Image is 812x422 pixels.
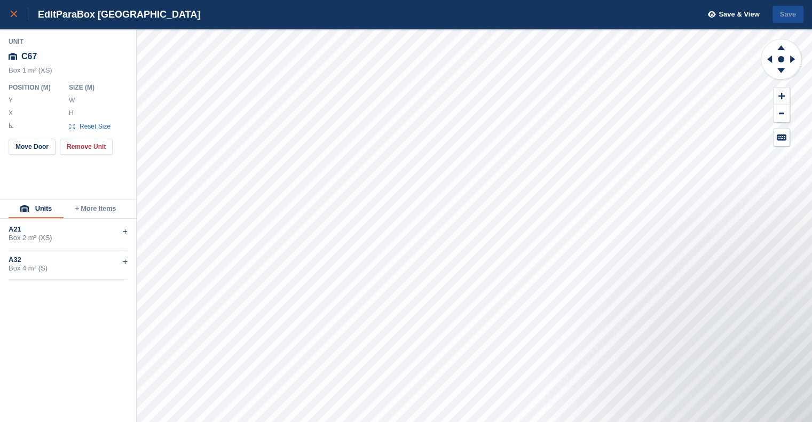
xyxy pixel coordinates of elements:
[9,200,64,218] button: Units
[123,225,128,238] div: +
[9,66,128,80] div: Box 1 m² (XS)
[774,129,790,146] button: Keyboard Shortcuts
[79,122,111,131] span: Reset Size
[9,219,128,249] div: A21Box 2 m² (XS)+
[69,96,74,105] label: W
[9,234,128,242] div: Box 2 m² (XS)
[9,139,56,155] button: Move Door
[69,83,116,92] div: Size ( M )
[702,6,760,23] button: Save & View
[123,256,128,268] div: +
[64,200,128,218] button: + More Items
[60,139,113,155] button: Remove Unit
[774,105,790,123] button: Zoom Out
[9,83,60,92] div: Position ( M )
[9,109,14,117] label: X
[28,8,200,21] div: Edit ParaBox [GEOGRAPHIC_DATA]
[9,249,128,280] div: A32Box 4 m² (S)+
[9,256,128,264] div: A32
[9,47,128,66] div: C67
[9,123,13,128] img: angle-icn.0ed2eb85.svg
[772,6,803,23] button: Save
[9,96,14,105] label: Y
[9,264,128,273] div: Box 4 m² (S)
[774,87,790,105] button: Zoom In
[69,109,74,117] label: H
[719,9,759,20] span: Save & View
[9,37,128,46] div: Unit
[9,225,128,234] div: A21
